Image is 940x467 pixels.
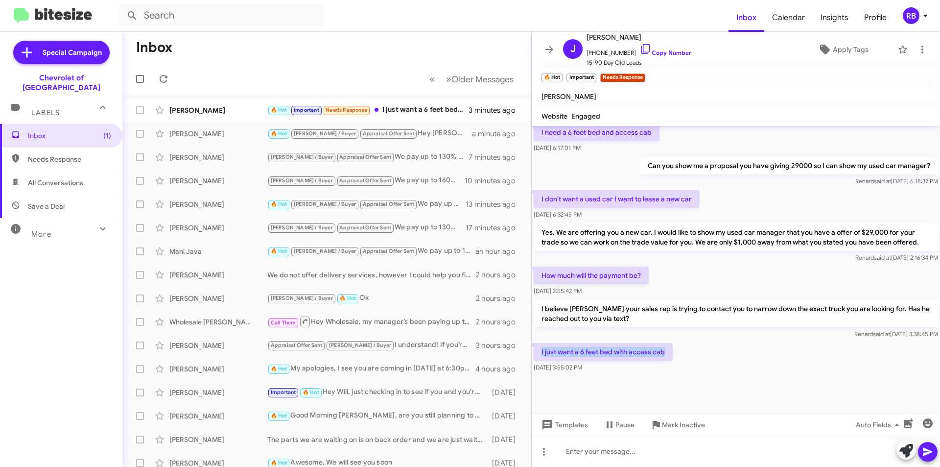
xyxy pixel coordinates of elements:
[169,317,267,327] div: Wholesale [PERSON_NAME]
[13,41,110,64] a: Special Campaign
[169,294,267,303] div: [PERSON_NAME]
[271,248,287,254] span: 🔥 Hot
[855,254,938,261] span: Renard [DATE] 2:16:34 PM
[363,248,415,254] span: Appraisal Offer Sent
[169,388,267,397] div: [PERSON_NAME]
[596,416,642,434] button: Pause
[587,58,691,68] span: 15-90 Day Old Leads
[31,108,60,117] span: Labels
[534,144,581,151] span: [DATE] 6:17:01 PM
[169,411,267,421] div: [PERSON_NAME]
[600,74,645,82] small: Needs Response
[363,201,415,207] span: Appraisal Offer Sent
[813,3,856,32] span: Insights
[534,287,582,295] span: [DATE] 2:55:42 PM
[339,224,391,231] span: Appraisal Offer Sent
[532,416,596,434] button: Templates
[475,364,523,374] div: 4 hours ago
[570,41,576,57] span: J
[793,41,893,58] button: Apply Tags
[267,363,475,374] div: My apologies, I see you are coming in [DATE] at 6:30pm
[874,177,891,185] span: said at
[267,246,475,257] div: We pay up to 130% of KBB value! :) We need to look under the hood to get you an exact number - so...
[466,199,523,209] div: 13 minutes ago
[267,151,469,163] div: We pay up to 130% of KBB value! :) We need to look under the hood to get you an exact number - so...
[271,460,287,466] span: 🔥 Hot
[271,295,333,301] span: [PERSON_NAME] / Buyer
[571,112,600,121] span: Engaged
[487,388,523,397] div: [DATE]
[271,177,333,184] span: [PERSON_NAME] / Buyer
[303,389,319,395] span: 🔥 Hot
[469,105,523,115] div: 3 minutes ago
[873,330,890,338] span: said at
[294,130,356,137] span: [PERSON_NAME] / Buyer
[894,7,929,24] button: RB
[475,246,523,256] div: an hour ago
[103,131,111,141] span: (1)
[169,129,267,139] div: [PERSON_NAME]
[169,270,267,280] div: [PERSON_NAME]
[487,435,523,444] div: [DATE]
[728,3,764,32] a: Inbox
[854,330,938,338] span: Renard [DATE] 3:38:45 PM
[476,317,523,327] div: 2 hours ago
[423,69,441,89] button: Previous
[169,341,267,350] div: [PERSON_NAME]
[640,157,938,174] p: Can you show me a proposal you have giving 29000 so I can show my used car manager?
[856,3,894,32] a: Profile
[339,154,391,160] span: Appraisal Offer Sent
[294,248,356,254] span: [PERSON_NAME] / Buyer
[856,416,903,434] span: Auto Fields
[855,177,938,185] span: Renard [DATE] 6:18:37 PM
[472,129,523,139] div: a minute ago
[487,411,523,421] div: [DATE]
[476,270,523,280] div: 2 hours ago
[662,416,705,434] span: Mark Inactive
[339,295,356,301] span: 🔥 Hot
[874,254,891,261] span: said at
[339,177,391,184] span: Appraisal Offer Sent
[267,175,465,186] div: We pay up to 160% of KBB value! :) We need to look under the hood to get you an exact number - so...
[903,7,919,24] div: RB
[267,316,476,328] div: Hey Wholesale, my manager’s been paying up to 180% over market for trades this week. If yours qua...
[465,176,523,186] div: 10 minutes ago
[271,389,296,395] span: Important
[587,31,691,43] span: [PERSON_NAME]
[31,230,51,239] span: More
[267,293,476,304] div: Ok
[271,154,333,160] span: [PERSON_NAME] / Buyer
[267,435,487,444] div: The parts we are waiting on is on back order and we are just waiting for the parts to get her to ...
[466,223,523,233] div: 17 minutes ago
[534,267,649,284] p: How much will the payment be?
[446,73,451,85] span: »
[267,410,487,421] div: Good Morning [PERSON_NAME], are you still planning to stop by this morning?
[118,4,324,27] input: Search
[440,69,519,89] button: Next
[294,107,319,113] span: Important
[326,107,367,113] span: Needs Response
[267,387,487,398] div: Hey Will, just checking in to see if you and you're wife are available to stop by [DATE]?
[848,416,911,434] button: Auto Fields
[271,366,287,372] span: 🔥 Hot
[764,3,813,32] a: Calendar
[833,41,869,58] span: Apply Tags
[541,92,596,101] span: [PERSON_NAME]
[534,190,700,208] p: I don't want a used car I want to lease a new car
[271,342,323,348] span: Appraisal Offer Sent
[271,320,296,326] span: Call Them
[28,178,83,188] span: All Conversations
[294,201,356,207] span: [PERSON_NAME] / Buyer
[271,413,287,419] span: 🔥 Hot
[267,270,476,280] div: We do not offer delivery services, however I could help you find a shipping company that you coul...
[534,300,938,327] p: I believe [PERSON_NAME] your sales rep is trying to contact you to narrow down the exact truck yo...
[28,154,111,164] span: Needs Response
[271,201,287,207] span: 🔥 Hot
[169,152,267,162] div: [PERSON_NAME]
[169,435,267,444] div: [PERSON_NAME]
[534,343,673,361] p: I just want a 6 feet bed with access cab
[534,364,582,371] span: [DATE] 3:55:02 PM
